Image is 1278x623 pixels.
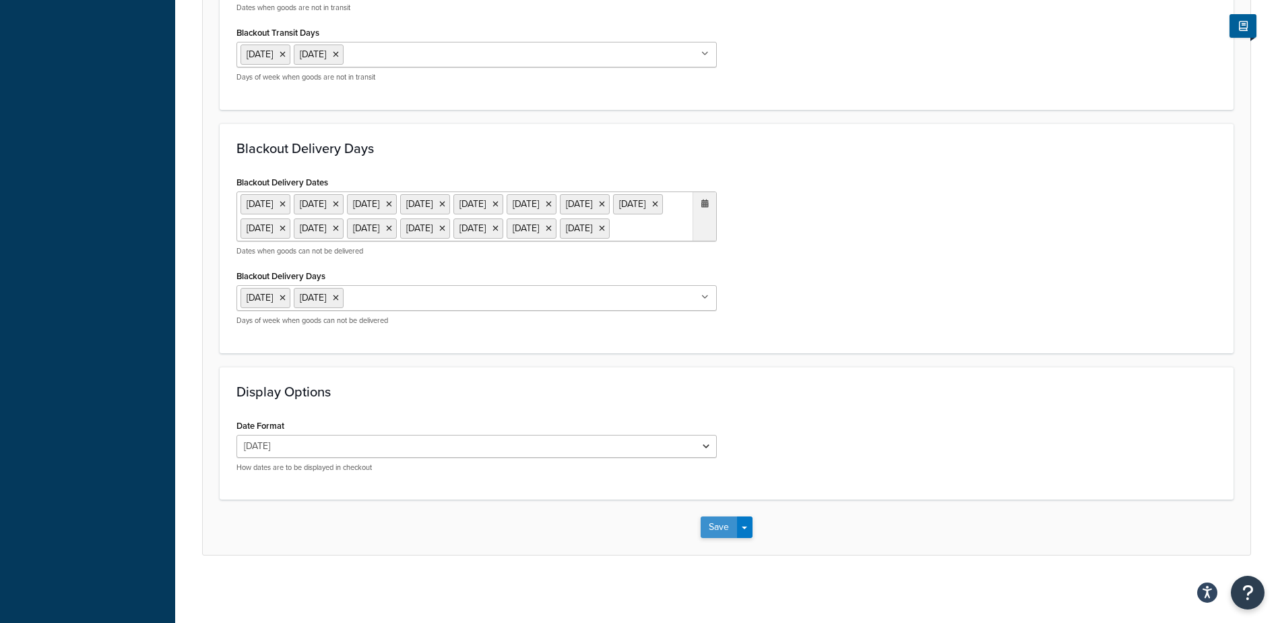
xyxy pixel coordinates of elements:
li: [DATE] [560,218,610,239]
li: [DATE] [613,194,663,214]
label: Blackout Delivery Dates [236,177,328,187]
li: [DATE] [507,194,556,214]
li: [DATE] [241,218,290,239]
button: Open Resource Center [1231,576,1265,610]
p: Days of week when goods are not in transit [236,72,717,82]
li: [DATE] [294,194,344,214]
li: [DATE] [294,218,344,239]
span: [DATE] [300,47,326,61]
label: Date Format [236,421,284,431]
p: Dates when goods are not in transit [236,3,717,13]
li: [DATE] [453,218,503,239]
li: [DATE] [347,218,397,239]
button: Save [701,516,737,538]
p: Dates when goods can not be delivered [236,246,717,256]
span: [DATE] [300,291,326,305]
p: Days of week when goods can not be delivered [236,316,717,326]
label: Blackout Transit Days [236,28,319,38]
li: [DATE] [507,218,556,239]
span: [DATE] [247,47,273,61]
li: [DATE] [560,194,610,214]
li: [DATE] [347,194,397,214]
label: Blackout Delivery Days [236,271,325,281]
button: Show Help Docs [1229,14,1256,38]
li: [DATE] [453,194,503,214]
li: [DATE] [241,194,290,214]
span: [DATE] [247,291,273,305]
li: [DATE] [400,194,450,214]
p: How dates are to be displayed in checkout [236,463,717,473]
li: [DATE] [400,218,450,239]
h3: Display Options [236,384,1217,399]
h3: Blackout Delivery Days [236,141,1217,156]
